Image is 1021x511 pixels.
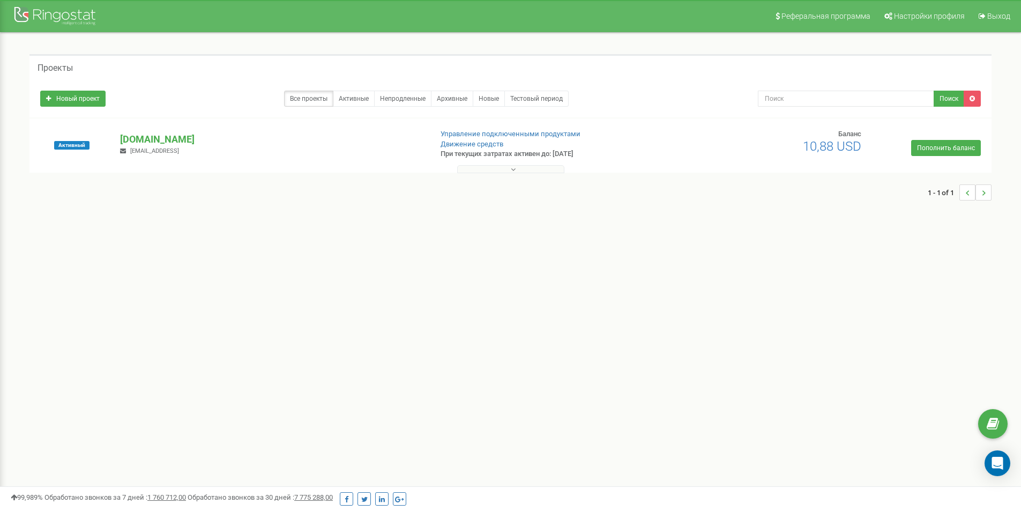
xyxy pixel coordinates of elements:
span: Настройки профиля [894,12,965,20]
h5: Проекты [38,63,73,73]
span: 99,989% [11,493,43,501]
span: [EMAIL_ADDRESS] [130,147,179,154]
a: Новые [473,91,505,107]
a: Непродленные [374,91,431,107]
a: Пополнить баланс [911,140,981,156]
u: 7 775 288,00 [294,493,333,501]
nav: ... [928,174,992,211]
button: Поиск [934,91,964,107]
u: 1 760 712,00 [147,493,186,501]
span: Баланс [838,130,861,138]
span: Обработано звонков за 7 дней : [44,493,186,501]
span: Выход [987,12,1010,20]
span: Обработано звонков за 30 дней : [188,493,333,501]
a: Архивные [431,91,473,107]
span: 1 - 1 of 1 [928,184,959,201]
p: При текущих затратах активен до: [DATE] [441,149,664,159]
div: Open Intercom Messenger [985,450,1010,476]
span: Активный [54,141,90,150]
a: Управление подключенными продуктами [441,130,580,138]
a: Все проекты [284,91,333,107]
span: 10,88 USD [803,139,861,154]
input: Поиск [758,91,934,107]
a: Новый проект [40,91,106,107]
a: Активные [333,91,375,107]
a: Тестовый период [504,91,569,107]
a: Движение средств [441,140,503,148]
span: Реферальная программа [781,12,870,20]
p: [DOMAIN_NAME] [120,132,423,146]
